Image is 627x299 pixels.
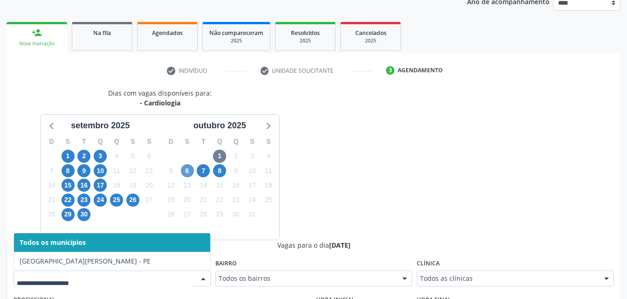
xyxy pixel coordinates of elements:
span: sexta-feira, 17 de outubro de 2025 [246,179,259,192]
div: 2025 [209,37,263,44]
div: S [260,134,276,149]
span: segunda-feira, 29 de setembro de 2025 [62,208,75,221]
span: sábado, 4 de outubro de 2025 [262,150,275,163]
span: quinta-feira, 4 de setembro de 2025 [110,150,123,163]
span: sábado, 18 de outubro de 2025 [262,179,275,192]
span: domingo, 26 de outubro de 2025 [165,208,178,221]
span: terça-feira, 2 de setembro de 2025 [77,150,90,163]
span: quarta-feira, 24 de setembro de 2025 [94,194,107,207]
div: Q [92,134,109,149]
span: terça-feira, 21 de outubro de 2025 [197,194,210,207]
span: quarta-feira, 1 de outubro de 2025 [213,150,226,163]
span: [GEOGRAPHIC_DATA][PERSON_NAME] - PE [20,257,151,265]
div: 3 [386,66,394,75]
span: quarta-feira, 8 de outubro de 2025 [213,164,226,177]
span: sexta-feira, 12 de setembro de 2025 [126,164,139,177]
div: 2025 [282,37,329,44]
span: Não compareceram [209,29,263,37]
div: S [125,134,141,149]
div: Q [228,134,244,149]
span: segunda-feira, 1 de setembro de 2025 [62,150,75,163]
div: Q [212,134,228,149]
span: segunda-feira, 22 de setembro de 2025 [62,194,75,207]
span: terça-feira, 23 de setembro de 2025 [77,194,90,207]
span: sábado, 20 de setembro de 2025 [143,179,156,192]
span: sexta-feira, 5 de setembro de 2025 [126,150,139,163]
span: terça-feira, 9 de setembro de 2025 [77,164,90,177]
div: person_add [32,28,42,38]
span: segunda-feira, 6 de outubro de 2025 [181,164,194,177]
span: domingo, 21 de setembro de 2025 [45,194,58,207]
span: segunda-feira, 15 de setembro de 2025 [62,179,75,192]
div: Vagas para o dia [14,240,614,250]
span: Todos os bairros [219,274,393,283]
div: S [141,134,157,149]
span: Agendados [152,29,183,37]
span: sexta-feira, 26 de setembro de 2025 [126,194,139,207]
span: domingo, 28 de setembro de 2025 [45,208,58,221]
span: sábado, 25 de outubro de 2025 [262,194,275,207]
span: domingo, 12 de outubro de 2025 [165,179,178,192]
span: [DATE] [329,241,351,250]
span: domingo, 14 de setembro de 2025 [45,179,58,192]
span: terça-feira, 16 de setembro de 2025 [77,179,90,192]
span: sexta-feira, 19 de setembro de 2025 [126,179,139,192]
span: quinta-feira, 9 de outubro de 2025 [229,164,242,177]
div: setembro 2025 [67,119,133,132]
span: sábado, 27 de setembro de 2025 [143,194,156,207]
span: quarta-feira, 22 de outubro de 2025 [213,194,226,207]
span: terça-feira, 30 de setembro de 2025 [77,208,90,221]
label: Bairro [215,257,237,271]
span: domingo, 7 de setembro de 2025 [45,164,58,177]
div: Nova marcação [13,40,61,47]
span: sexta-feira, 31 de outubro de 2025 [246,208,259,221]
span: sexta-feira, 3 de outubro de 2025 [246,150,259,163]
span: quarta-feira, 3 de setembro de 2025 [94,150,107,163]
span: quarta-feira, 10 de setembro de 2025 [94,164,107,177]
div: D [43,134,60,149]
div: Dias com vagas disponíveis para: [108,88,212,108]
span: Resolvidos [291,29,320,37]
label: Clínica [417,257,440,271]
span: segunda-feira, 27 de outubro de 2025 [181,208,194,221]
span: quinta-feira, 16 de outubro de 2025 [229,179,242,192]
span: segunda-feira, 13 de outubro de 2025 [181,179,194,192]
span: sábado, 11 de outubro de 2025 [262,164,275,177]
span: quinta-feira, 30 de outubro de 2025 [229,208,242,221]
span: sexta-feira, 10 de outubro de 2025 [246,164,259,177]
span: sábado, 13 de setembro de 2025 [143,164,156,177]
span: Todos os municípios [20,238,86,247]
span: sexta-feira, 24 de outubro de 2025 [246,194,259,207]
div: T [76,134,92,149]
span: quinta-feira, 25 de setembro de 2025 [110,194,123,207]
div: S [244,134,261,149]
span: Todos as clínicas [420,274,595,283]
span: domingo, 19 de outubro de 2025 [165,194,178,207]
span: Na fila [93,29,111,37]
span: quinta-feira, 23 de outubro de 2025 [229,194,242,207]
span: quinta-feira, 2 de outubro de 2025 [229,150,242,163]
span: segunda-feira, 8 de setembro de 2025 [62,164,75,177]
div: 2025 [347,37,394,44]
span: Cancelados [355,29,386,37]
div: - Cardiologia [108,98,212,108]
div: D [163,134,179,149]
span: quarta-feira, 29 de outubro de 2025 [213,208,226,221]
span: quarta-feira, 17 de setembro de 2025 [94,179,107,192]
div: S [60,134,76,149]
span: quinta-feira, 11 de setembro de 2025 [110,164,123,177]
span: quinta-feira, 18 de setembro de 2025 [110,179,123,192]
div: T [195,134,212,149]
span: terça-feira, 7 de outubro de 2025 [197,164,210,177]
div: Agendamento [398,66,443,75]
span: sábado, 6 de setembro de 2025 [143,150,156,163]
div: S [179,134,195,149]
span: domingo, 5 de outubro de 2025 [165,164,178,177]
span: terça-feira, 28 de outubro de 2025 [197,208,210,221]
div: Q [109,134,125,149]
span: segunda-feira, 20 de outubro de 2025 [181,194,194,207]
div: outubro 2025 [190,119,250,132]
span: terça-feira, 14 de outubro de 2025 [197,179,210,192]
span: quarta-feira, 15 de outubro de 2025 [213,179,226,192]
